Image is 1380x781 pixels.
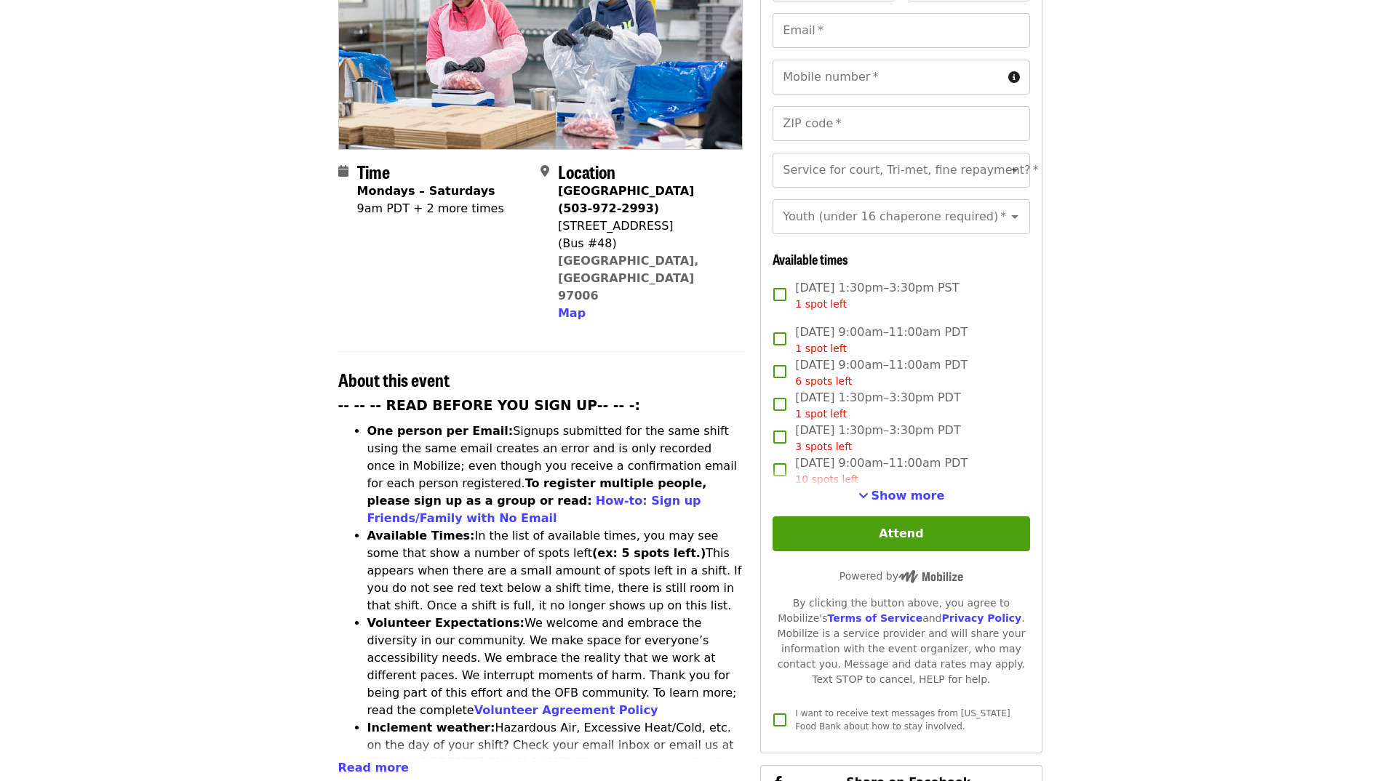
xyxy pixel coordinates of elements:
[558,217,731,235] div: [STREET_ADDRESS]
[773,516,1029,551] button: Attend
[839,570,963,582] span: Powered by
[367,494,701,525] a: How-to: Sign up Friends/Family with No Email
[1005,207,1025,227] button: Open
[357,200,504,217] div: 9am PDT + 2 more times
[795,473,858,485] span: 10 spots left
[338,398,641,413] strong: -- -- -- READ BEFORE YOU SIGN UP-- -- -:
[795,375,852,387] span: 6 spots left
[558,306,586,320] span: Map
[795,454,968,487] span: [DATE] 9:00am–11:00am PDT
[558,235,731,252] div: (Bus #48)
[367,616,525,630] strong: Volunteer Expectations:
[367,529,475,542] strong: Available Times:
[367,527,743,614] li: In the list of available times, you may see some that show a number of spots left This appears wh...
[773,60,1002,95] input: Mobile number
[1008,71,1020,84] i: circle-info icon
[357,184,495,198] strong: Mondays – Saturdays
[541,164,549,178] i: map-marker-alt icon
[367,422,743,527] li: Signups submitted for the same shift using the same email creates an error and is only recorded o...
[367,614,743,719] li: We welcome and embrace the diversity in our community. We make space for everyone’s accessibility...
[858,487,945,505] button: See more timeslots
[338,164,348,178] i: calendar icon
[773,13,1029,48] input: Email
[827,612,922,624] a: Terms of Service
[1005,160,1025,180] button: Open
[795,343,847,354] span: 1 spot left
[338,761,409,774] span: Read more
[592,546,706,560] strong: (ex: 5 spots left.)
[795,298,847,310] span: 1 spot left
[558,184,694,215] strong: [GEOGRAPHIC_DATA] (503-972-2993)
[474,703,658,717] a: Volunteer Agreement Policy
[338,759,409,777] button: Read more
[795,324,968,356] span: [DATE] 9:00am–11:00am PDT
[367,424,514,438] strong: One person per Email:
[773,596,1029,687] div: By clicking the button above, you agree to Mobilize's and . Mobilize is a service provider and wi...
[773,249,848,268] span: Available times
[795,441,852,452] span: 3 spots left
[558,159,615,184] span: Location
[795,389,960,422] span: [DATE] 1:30pm–3:30pm PDT
[773,106,1029,141] input: ZIP code
[872,489,945,502] span: Show more
[558,254,699,303] a: [GEOGRAPHIC_DATA], [GEOGRAPHIC_DATA] 97006
[795,708,1010,732] span: I want to receive text messages from [US_STATE] Food Bank about how to stay involved.
[795,279,959,312] span: [DATE] 1:30pm–3:30pm PST
[941,612,1021,624] a: Privacy Policy
[357,159,390,184] span: Time
[367,476,707,508] strong: To register multiple people, please sign up as a group or read:
[795,422,960,454] span: [DATE] 1:30pm–3:30pm PDT
[558,305,586,322] button: Map
[338,367,450,392] span: About this event
[367,721,495,734] strong: Inclement weather:
[795,408,847,420] span: 1 spot left
[795,356,968,389] span: [DATE] 9:00am–11:00am PDT
[898,570,963,583] img: Powered by Mobilize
